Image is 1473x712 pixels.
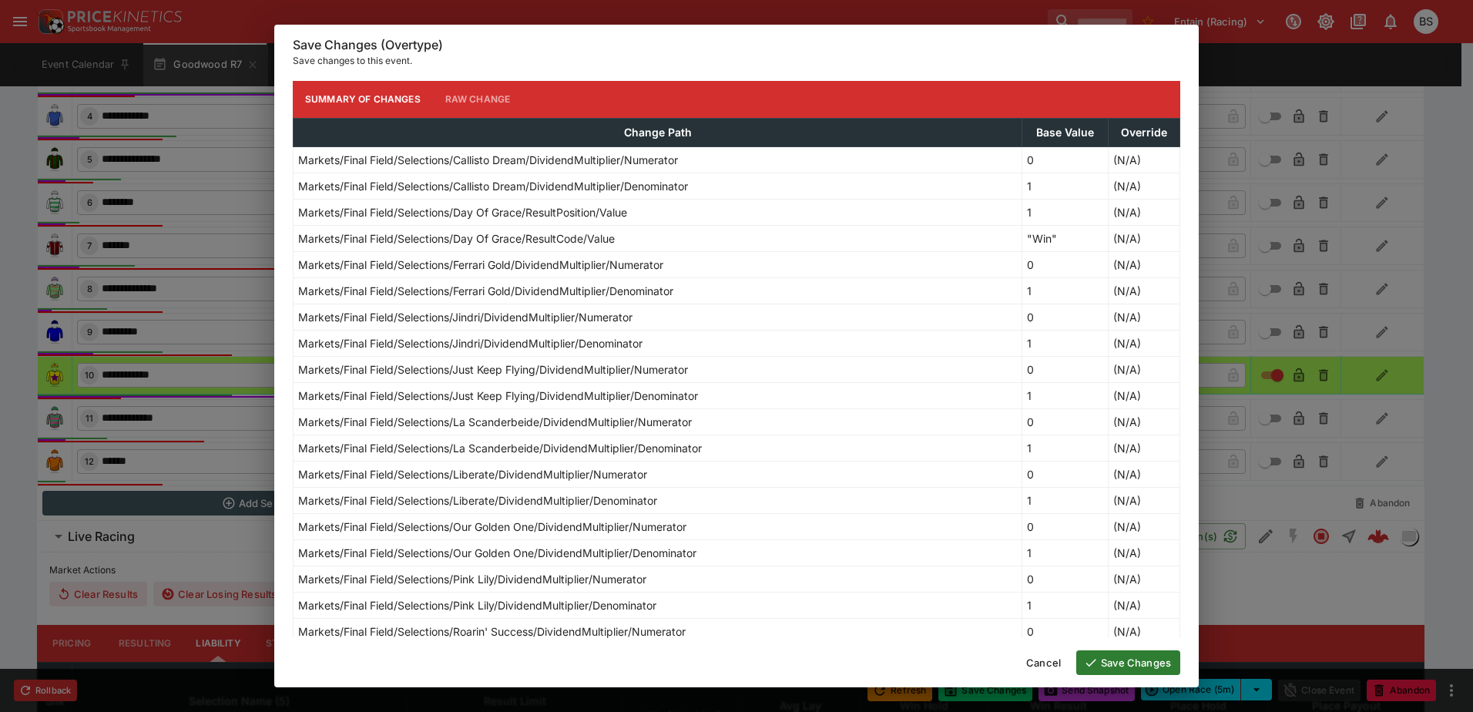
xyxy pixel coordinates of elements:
td: 1 [1022,592,1109,618]
p: Markets/Final Field/Selections/Callisto Dream/DividendMultiplier/Numerator [298,152,678,168]
td: 1 [1022,487,1109,513]
td: 1 [1022,330,1109,356]
td: (N/A) [1109,277,1180,304]
td: (N/A) [1109,199,1180,225]
p: Markets/Final Field/Selections/Ferrari Gold/DividendMultiplier/Denominator [298,283,673,299]
button: Summary of Changes [293,81,433,118]
td: (N/A) [1109,173,1180,199]
td: (N/A) [1109,330,1180,356]
td: 1 [1022,173,1109,199]
p: Markets/Final Field/Selections/Our Golden One/DividendMultiplier/Numerator [298,519,686,535]
p: Markets/Final Field/Selections/Our Golden One/DividendMultiplier/Denominator [298,545,696,561]
p: Markets/Final Field/Selections/La Scanderbeide/DividendMultiplier/Denominator [298,440,702,456]
td: (N/A) [1109,513,1180,539]
button: Save Changes [1076,650,1180,675]
td: (N/A) [1109,487,1180,513]
td: 1 [1022,539,1109,566]
td: (N/A) [1109,618,1180,644]
td: 0 [1022,251,1109,277]
td: (N/A) [1109,566,1180,592]
p: Markets/Final Field/Selections/Pink Lily/DividendMultiplier/Denominator [298,597,656,613]
td: (N/A) [1109,461,1180,487]
p: Markets/Final Field/Selections/Day Of Grace/ResultCode/Value [298,230,615,247]
p: Markets/Final Field/Selections/Roarin' Success/DividendMultiplier/Numerator [298,623,686,640]
p: Markets/Final Field/Selections/Liberate/DividendMultiplier/Denominator [298,492,657,509]
p: Markets/Final Field/Selections/Pink Lily/DividendMultiplier/Numerator [298,571,646,587]
p: Markets/Final Field/Selections/Jindri/DividendMultiplier/Numerator [298,309,632,325]
button: Raw Change [433,81,523,118]
td: (N/A) [1109,592,1180,618]
td: (N/A) [1109,382,1180,408]
p: Markets/Final Field/Selections/Callisto Dream/DividendMultiplier/Denominator [298,178,688,194]
td: 0 [1022,304,1109,330]
p: Markets/Final Field/Selections/Day Of Grace/ResultPosition/Value [298,204,627,220]
td: (N/A) [1109,304,1180,330]
td: 0 [1022,461,1109,487]
td: 1 [1022,277,1109,304]
th: Base Value [1022,118,1109,146]
p: Markets/Final Field/Selections/Ferrari Gold/DividendMultiplier/Numerator [298,257,663,273]
td: 1 [1022,382,1109,408]
td: (N/A) [1109,146,1180,173]
td: "Win" [1022,225,1109,251]
td: 0 [1022,408,1109,435]
td: 0 [1022,356,1109,382]
td: 0 [1022,618,1109,644]
td: 0 [1022,146,1109,173]
p: Markets/Final Field/Selections/La Scanderbeide/DividendMultiplier/Numerator [298,414,692,430]
td: 0 [1022,513,1109,539]
td: (N/A) [1109,225,1180,251]
p: Save changes to this event. [293,53,1180,69]
td: (N/A) [1109,251,1180,277]
p: Markets/Final Field/Selections/Liberate/DividendMultiplier/Numerator [298,466,647,482]
td: (N/A) [1109,408,1180,435]
td: (N/A) [1109,539,1180,566]
th: Change Path [294,118,1022,146]
td: (N/A) [1109,435,1180,461]
td: 0 [1022,566,1109,592]
p: Markets/Final Field/Selections/Just Keep Flying/DividendMultiplier/Numerator [298,361,688,378]
td: 1 [1022,199,1109,225]
td: 1 [1022,435,1109,461]
p: Markets/Final Field/Selections/Just Keep Flying/DividendMultiplier/Denominator [298,388,698,404]
p: Markets/Final Field/Selections/Jindri/DividendMultiplier/Denominator [298,335,643,351]
th: Override [1109,118,1180,146]
td: (N/A) [1109,356,1180,382]
button: Cancel [1017,650,1070,675]
h6: Save Changes (Overtype) [293,37,1180,53]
